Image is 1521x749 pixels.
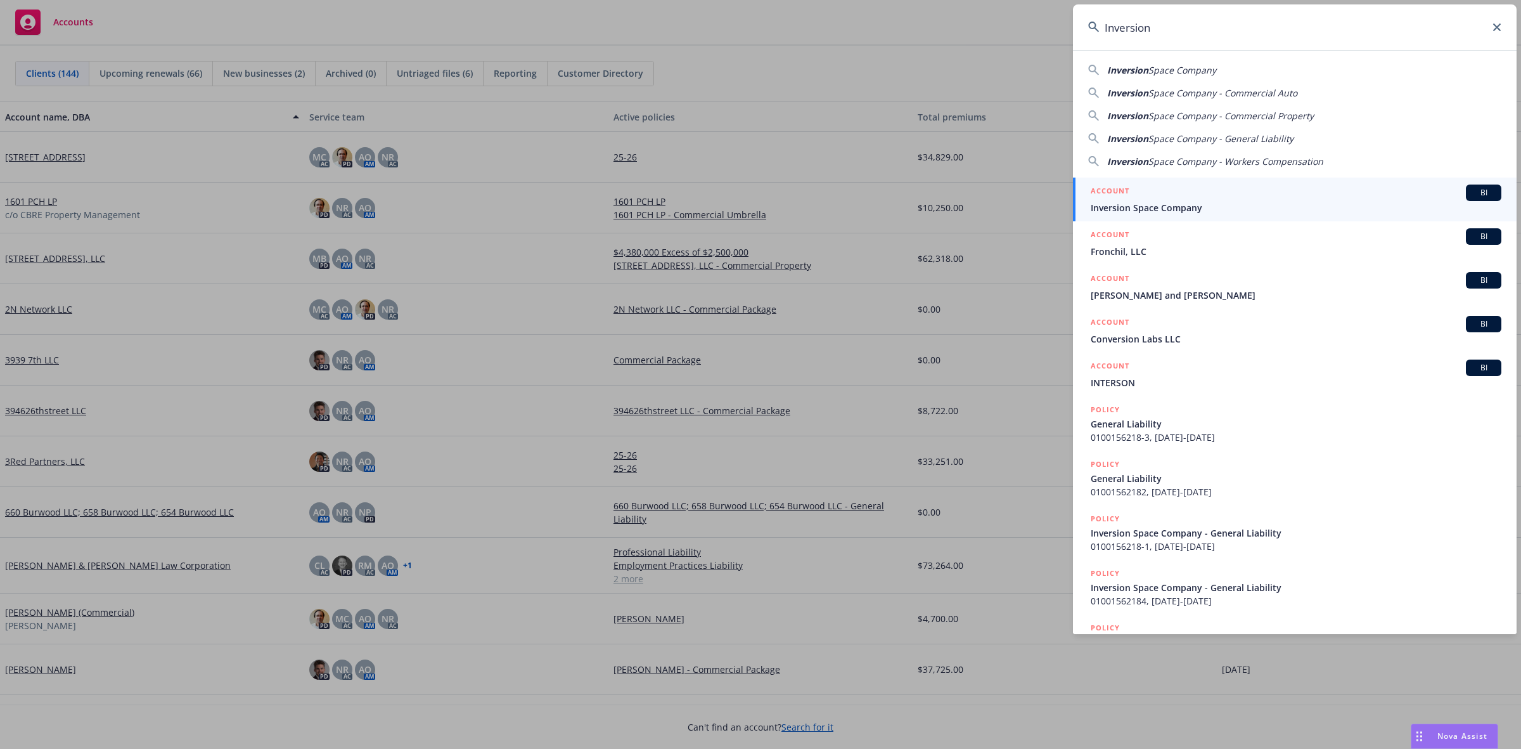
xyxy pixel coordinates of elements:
a: POLICYGeneral Liability01001562182, [DATE]-[DATE] [1073,451,1517,505]
span: 01001562182, [DATE]-[DATE] [1091,485,1501,498]
div: Drag to move [1411,724,1427,748]
a: ACCOUNTBIFronchil, LLC [1073,221,1517,265]
span: Space Company [1148,64,1216,76]
span: Inversion [1107,64,1148,76]
a: POLICYGeneral Liability0100156218-3, [DATE]-[DATE] [1073,396,1517,451]
span: 01001562184, [DATE]-[DATE] [1091,594,1501,608]
span: Fronchil, LLC [1091,245,1501,258]
span: 0100156218-3, [DATE]-[DATE] [1091,431,1501,444]
span: Inversion [1107,133,1148,145]
span: Inversion Space Company - General Liability [1091,526,1501,540]
span: Space Company - Commercial Auto [1148,87,1297,99]
h5: POLICY [1091,512,1120,525]
span: Inversion [1107,110,1148,122]
span: General Liability [1091,472,1501,485]
h5: ACCOUNT [1091,360,1129,375]
span: Inversion Space Company - General Liability [1091,581,1501,594]
span: Inversion [1107,155,1148,167]
span: 0100156218-1, [DATE]-[DATE] [1091,540,1501,553]
span: BI [1471,231,1496,242]
h5: POLICY [1091,567,1120,580]
span: Space Company - Workers Compensation [1148,155,1323,167]
a: ACCOUNTBIConversion Labs LLC [1073,309,1517,353]
a: ACCOUNTBIInversion Space Company [1073,178,1517,221]
span: INTERSON [1091,376,1501,389]
span: Conversion Labs LLC [1091,332,1501,346]
h5: ACCOUNT [1091,185,1129,200]
input: Search... [1073,4,1517,50]
h5: POLICY [1091,458,1120,471]
span: Nova Assist [1437,731,1487,741]
span: BI [1471,187,1496,199]
span: BI [1471,275,1496,286]
h5: ACCOUNT [1091,228,1129,244]
h5: ACCOUNT [1091,272,1129,287]
h5: POLICY [1091,403,1120,416]
a: ACCOUNTBI[PERSON_NAME] and [PERSON_NAME] [1073,265,1517,309]
a: POLICYInversion Space Company - General Liability0100156218-1, [DATE]-[DATE] [1073,505,1517,560]
a: POLICY [1073,615,1517,669]
span: Space Company - Commercial Property [1148,110,1314,122]
span: Inversion Space Company [1091,201,1501,214]
a: ACCOUNTBIINTERSON [1073,353,1517,396]
span: BI [1471,318,1496,330]
span: General Liability [1091,417,1501,431]
h5: ACCOUNT [1091,316,1129,331]
span: BI [1471,362,1496,374]
a: POLICYInversion Space Company - General Liability01001562184, [DATE]-[DATE] [1073,560,1517,615]
h5: POLICY [1091,622,1120,634]
span: Space Company - General Liability [1148,133,1293,145]
span: Inversion [1107,87,1148,99]
span: [PERSON_NAME] and [PERSON_NAME] [1091,289,1501,302]
button: Nova Assist [1411,724,1498,749]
